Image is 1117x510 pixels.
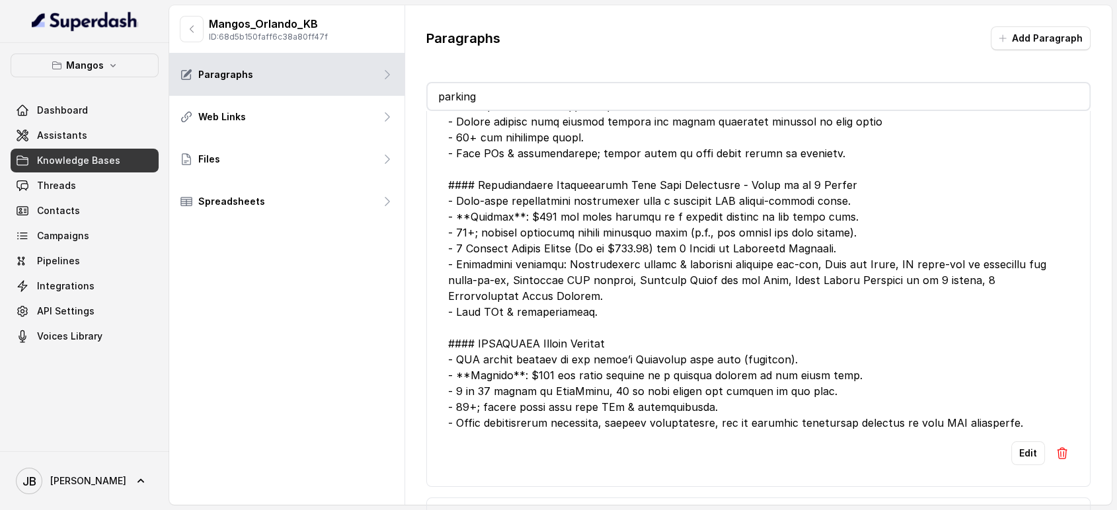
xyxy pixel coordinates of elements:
[22,474,36,488] text: JB
[37,104,88,117] span: Dashboard
[37,305,95,318] span: API Settings
[209,16,328,32] p: Mangos_Orlando_KB
[11,299,159,323] a: API Settings
[198,195,265,208] p: Spreadsheets
[37,179,76,192] span: Threads
[11,224,159,248] a: Campaigns
[11,124,159,147] a: Assistants
[11,98,159,122] a: Dashboard
[37,330,102,343] span: Voices Library
[198,153,220,166] p: Files
[209,32,328,42] p: ID: 68d5b150faff6c38a80ff47f
[66,57,104,73] p: Mangos
[11,324,159,348] a: Voices Library
[11,249,159,273] a: Pipelines
[11,462,159,499] a: [PERSON_NAME]
[37,229,89,242] span: Campaigns
[37,279,95,293] span: Integrations
[426,29,500,48] p: Paragraphs
[991,26,1091,50] button: Add Paragraph
[37,204,80,217] span: Contacts
[37,129,87,142] span: Assistants
[1011,441,1045,465] button: Edit
[428,83,1090,110] input: Search for the exact phrases you have in your documents
[32,11,138,32] img: light.svg
[198,110,246,124] p: Web Links
[11,54,159,77] button: Mangos
[1056,447,1069,460] img: Delete
[37,254,80,268] span: Pipelines
[37,154,120,167] span: Knowledge Bases
[11,274,159,298] a: Integrations
[11,149,159,172] a: Knowledge Bases
[11,174,159,198] a: Threads
[50,474,126,488] span: [PERSON_NAME]
[198,68,253,81] p: Paragraphs
[11,199,159,223] a: Contacts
